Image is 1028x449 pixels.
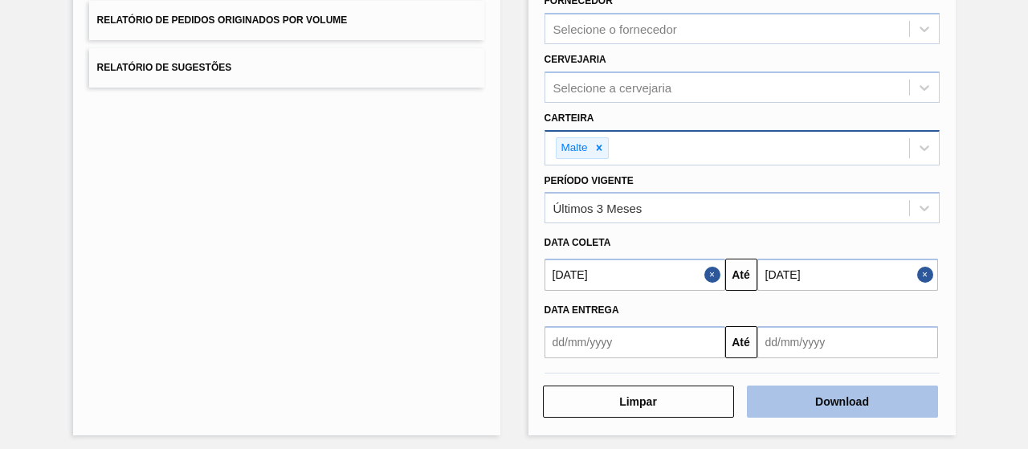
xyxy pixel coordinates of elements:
div: Selecione a cervejaria [553,80,672,94]
button: Até [725,259,757,291]
div: Últimos 3 Meses [553,202,642,215]
button: Relatório de Sugestões [89,48,484,88]
input: dd/mm/yyyy [757,326,938,358]
label: Período Vigente [545,175,634,186]
input: dd/mm/yyyy [545,326,725,358]
input: dd/mm/yyyy [757,259,938,291]
button: Relatório de Pedidos Originados por Volume [89,1,484,40]
button: Até [725,326,757,358]
div: Malte [557,138,590,158]
label: Cervejaria [545,54,606,65]
label: Carteira [545,112,594,124]
button: Close [917,259,938,291]
span: Data coleta [545,237,611,248]
button: Close [704,259,725,291]
button: Download [747,386,938,418]
button: Limpar [543,386,734,418]
span: Data entrega [545,304,619,316]
input: dd/mm/yyyy [545,259,725,291]
span: Relatório de Pedidos Originados por Volume [97,14,348,26]
span: Relatório de Sugestões [97,62,232,73]
div: Selecione o fornecedor [553,22,677,36]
